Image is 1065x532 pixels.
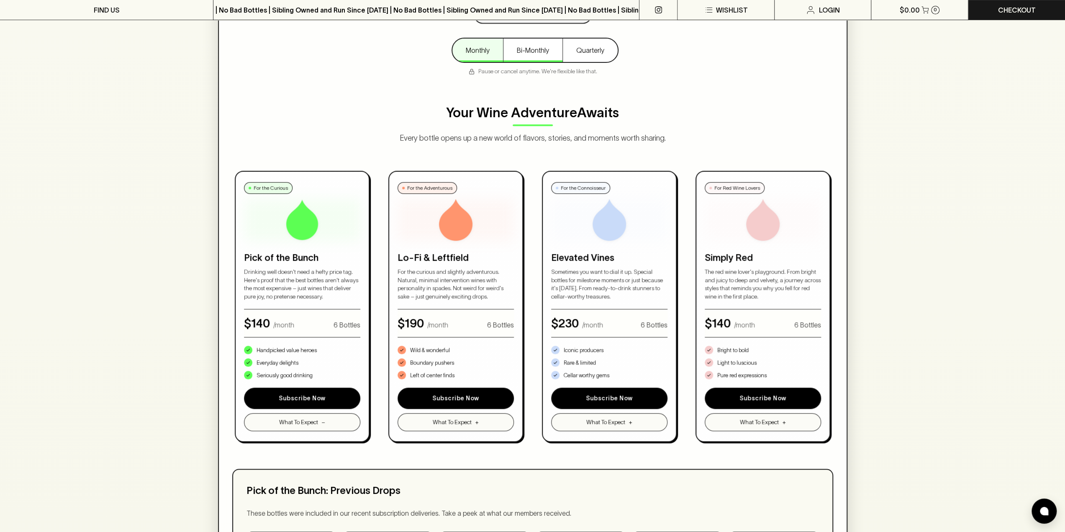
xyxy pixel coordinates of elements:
[407,184,452,192] p: For the Adventurous
[244,413,360,431] button: What To Expect−
[257,371,313,380] p: Seriously good drinking
[551,268,667,301] p: Sometimes you want to dial it up. Special bottles for milestone moments or just because it's [DAT...
[244,388,360,409] button: Subscribe Now
[94,5,120,15] p: FIND US
[641,320,667,330] p: 6 Bottles
[468,67,597,76] p: Pause or cancel anytime. We're flexible like that.
[705,314,731,332] p: $ 140
[1040,507,1048,515] img: bubble-icon
[487,320,514,330] p: 6 Bottles
[410,359,454,367] p: Boundary pushers
[410,346,450,355] p: Wild & wonderful
[588,199,630,241] img: Elevated Vines
[334,320,360,330] p: 6 Bottles
[254,184,288,192] p: For the Curious
[503,39,562,62] button: Bi-Monthly
[717,346,749,355] p: Bright to bold
[281,199,323,241] img: Pick of the Bunch
[551,413,667,431] button: What To Expect+
[398,251,514,265] p: Lo-Fi & Leftfield
[819,5,840,15] p: Login
[246,483,819,498] p: Pick of the Bunch : Previous Drops
[562,39,618,62] button: Quarterly
[244,268,360,301] p: Drinking well doesn't need a hefty price tag. Here's proof that the best bottles aren't always th...
[435,199,477,241] img: Lo-Fi & Leftfield
[577,105,619,120] span: Awaits
[582,320,603,330] p: /month
[244,251,360,265] p: Pick of the Bunch
[398,268,514,301] p: For the curious and slightly adventurous. Natural, minimal intervention wines with personality in...
[551,388,667,409] button: Subscribe Now
[794,320,821,330] p: 6 Bottles
[742,199,784,241] img: Simply Red
[740,418,779,427] span: What To Expect
[998,5,1036,15] p: Checkout
[452,39,503,62] button: Monthly
[257,359,298,367] p: Everyday delights
[279,418,318,427] span: What To Expect
[427,320,448,330] p: /month
[398,314,424,332] p: $ 190
[273,320,294,330] p: /month
[564,371,609,380] p: Cellar worthy gems
[561,184,606,192] p: For the Connoisseur
[257,346,317,355] p: Handpicked value heroes
[398,388,514,409] button: Subscribe Now
[433,418,472,427] span: What To Expect
[551,314,579,332] p: $ 230
[705,413,821,431] button: What To Expect+
[446,103,619,123] p: Your Wine Adventure
[551,251,667,265] p: Elevated Vines
[564,359,596,367] p: Rare & limited
[900,5,920,15] p: $0.00
[705,268,821,301] p: The red wine lover's playground. From bright and juicy to deep and velvety, a journey across styl...
[629,418,632,427] span: +
[782,418,786,427] span: +
[934,8,937,12] p: 0
[717,371,767,380] p: Pure red expressions
[705,388,821,409] button: Subscribe Now
[475,418,479,427] span: +
[717,359,757,367] p: Light to luscious
[410,371,454,380] p: Left of center finds
[246,508,819,518] p: These bottles were included in our recent subscription deliveries. Take a peek at what our member...
[716,5,747,15] p: Wishlist
[365,133,700,144] p: Every bottle opens up a new world of flavors, stories, and moments worth sharing.
[734,320,755,330] p: /month
[564,346,603,355] p: Iconic producers
[586,418,625,427] span: What To Expect
[398,413,514,431] button: What To Expect+
[705,251,821,265] p: Simply Red
[244,314,270,332] p: $ 140
[714,184,760,192] p: For Red Wine Lovers
[321,418,325,427] span: −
